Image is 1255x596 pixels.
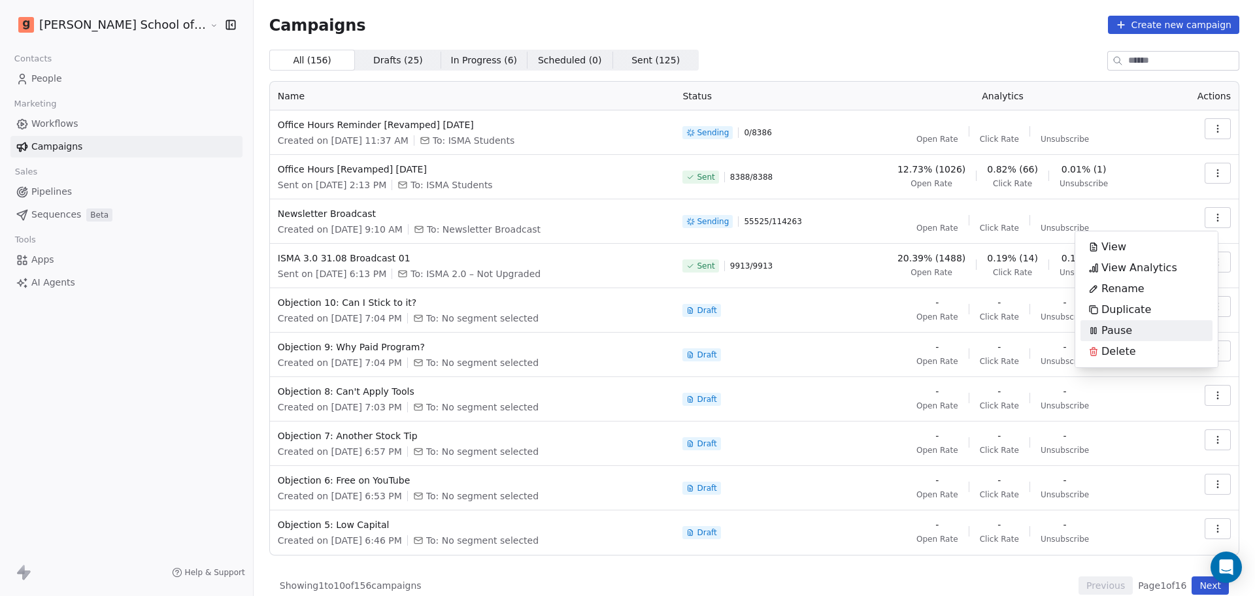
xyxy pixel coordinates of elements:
[1101,260,1177,276] span: View Analytics
[1101,239,1126,255] span: View
[1101,281,1145,297] span: Rename
[1101,344,1136,359] span: Delete
[1080,237,1213,362] div: Suggestions
[1101,302,1151,318] span: Duplicate
[1101,323,1132,339] span: Pause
